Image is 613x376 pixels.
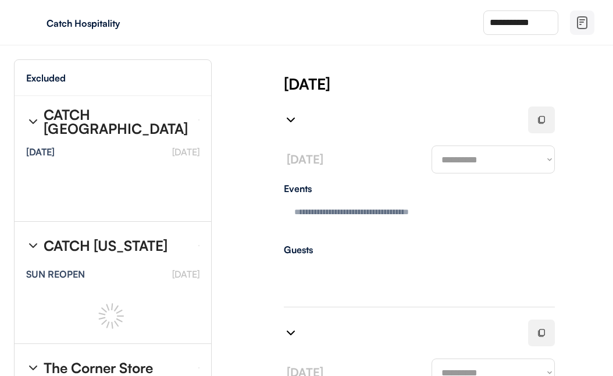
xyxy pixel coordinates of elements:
[26,269,85,279] div: SUN REOPEN
[26,239,40,253] img: chevron-right%20%281%29.svg
[172,146,199,158] font: [DATE]
[284,73,613,94] div: [DATE]
[284,245,555,254] div: Guests
[284,326,298,340] img: chevron-right%20%281%29.svg
[284,113,298,127] img: chevron-right%20%281%29.svg
[575,16,589,30] img: file-02.svg
[26,115,40,129] img: chevron-right%20%281%29.svg
[287,152,323,166] font: [DATE]
[23,13,42,32] img: yH5BAEAAAAALAAAAAABAAEAAAIBRAA7
[172,268,199,280] font: [DATE]
[47,19,193,28] div: Catch Hospitality
[284,184,555,193] div: Events
[26,361,40,375] img: chevron-right%20%281%29.svg
[26,73,66,83] div: Excluded
[44,239,167,253] div: CATCH [US_STATE]
[26,147,55,157] div: [DATE]
[44,108,189,136] div: CATCH [GEOGRAPHIC_DATA]
[44,361,153,375] div: The Corner Store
